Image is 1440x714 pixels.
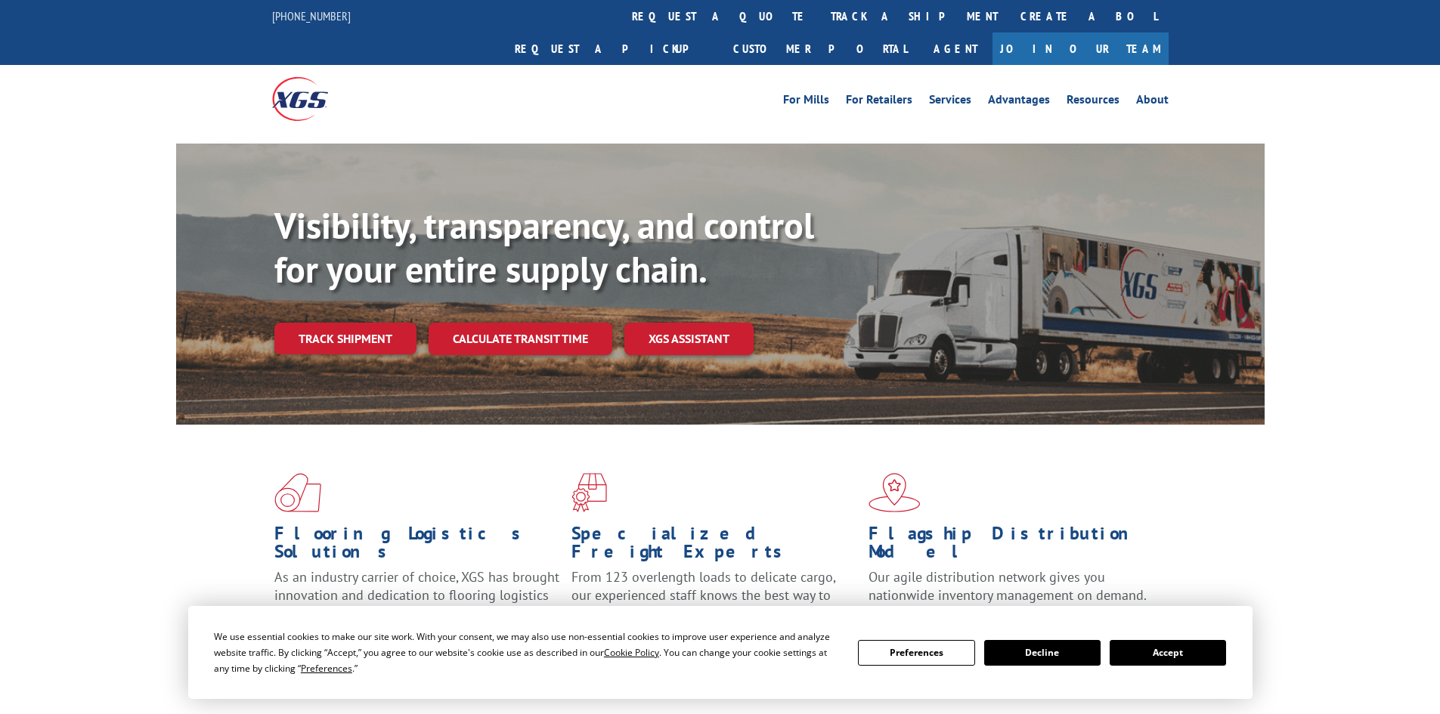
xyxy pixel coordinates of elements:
a: Join Our Team [993,32,1169,65]
span: Our agile distribution network gives you nationwide inventory management on demand. [869,568,1147,604]
span: Preferences [301,662,352,675]
span: Cookie Policy [604,646,659,659]
a: Request a pickup [503,32,722,65]
a: Resources [1067,94,1119,110]
img: xgs-icon-flagship-distribution-model-red [869,473,921,512]
b: Visibility, transparency, and control for your entire supply chain. [274,202,814,292]
img: xgs-icon-focused-on-flooring-red [571,473,607,512]
a: For Retailers [846,94,912,110]
div: We use essential cookies to make our site work. With your consent, we may also use non-essential ... [214,629,840,676]
a: Agent [918,32,993,65]
a: XGS ASSISTANT [624,323,754,355]
a: Calculate transit time [429,323,612,355]
button: Preferences [858,640,974,666]
h1: Specialized Freight Experts [571,524,857,568]
p: From 123 overlength loads to delicate cargo, our experienced staff knows the best way to move you... [571,568,857,635]
button: Decline [984,640,1101,666]
img: xgs-icon-total-supply-chain-intelligence-red [274,473,321,512]
span: As an industry carrier of choice, XGS has brought innovation and dedication to flooring logistics... [274,568,559,622]
div: Cookie Consent Prompt [188,606,1253,699]
a: About [1136,94,1169,110]
a: [PHONE_NUMBER] [272,8,351,23]
a: Customer Portal [722,32,918,65]
a: Services [929,94,971,110]
button: Accept [1110,640,1226,666]
a: Advantages [988,94,1050,110]
h1: Flooring Logistics Solutions [274,524,560,568]
a: Track shipment [274,323,417,354]
h1: Flagship Distribution Model [869,524,1154,568]
a: For Mills [783,94,829,110]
